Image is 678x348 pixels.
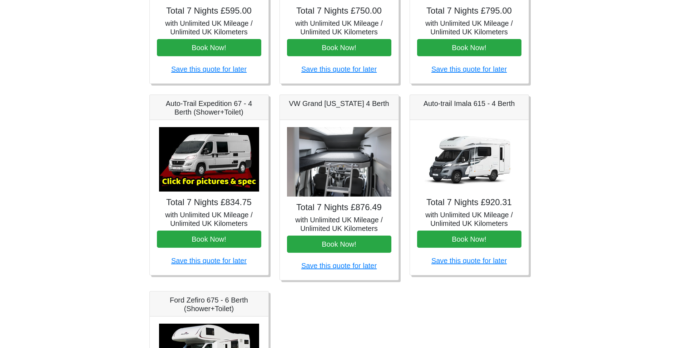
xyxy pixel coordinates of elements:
[301,65,377,73] a: Save this quote for later
[417,6,521,16] h4: Total 7 Nights £795.00
[417,231,521,248] button: Book Now!
[417,197,521,208] h4: Total 7 Nights £920.31
[301,262,377,270] a: Save this quote for later
[157,19,261,36] h5: with Unlimited UK Mileage / Unlimited UK Kilometers
[157,6,261,16] h4: Total 7 Nights £595.00
[287,6,391,16] h4: Total 7 Nights £750.00
[417,39,521,56] button: Book Now!
[157,197,261,208] h4: Total 7 Nights £834.75
[431,65,507,73] a: Save this quote for later
[417,211,521,228] h5: with Unlimited UK Mileage / Unlimited UK Kilometers
[431,257,507,265] a: Save this quote for later
[157,99,261,116] h5: Auto-Trail Expedition 67 - 4 Berth (Shower+Toilet)
[159,127,259,192] img: Auto-Trail Expedition 67 - 4 Berth (Shower+Toilet)
[417,19,521,36] h5: with Unlimited UK Mileage / Unlimited UK Kilometers
[157,231,261,248] button: Book Now!
[157,211,261,228] h5: with Unlimited UK Mileage / Unlimited UK Kilometers
[417,99,521,108] h5: Auto-trail Imala 615 - 4 Berth
[157,39,261,56] button: Book Now!
[287,19,391,36] h5: with Unlimited UK Mileage / Unlimited UK Kilometers
[287,236,391,253] button: Book Now!
[171,65,247,73] a: Save this quote for later
[157,296,261,313] h5: Ford Zefiro 675 - 6 Berth (Shower+Toilet)
[419,127,519,192] img: Auto-trail Imala 615 - 4 Berth
[171,257,247,265] a: Save this quote for later
[287,99,391,108] h5: VW Grand [US_STATE] 4 Berth
[287,202,391,213] h4: Total 7 Nights £876.49
[287,127,391,197] img: VW Grand California 4 Berth
[287,216,391,233] h5: with Unlimited UK Mileage / Unlimited UK Kilometers
[287,39,391,56] button: Book Now!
